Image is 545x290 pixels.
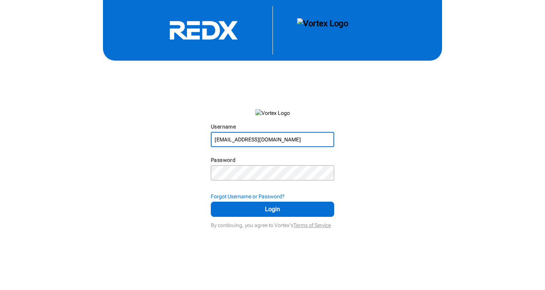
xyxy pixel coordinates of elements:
[211,202,334,217] button: Login
[211,157,235,163] label: Password
[147,20,260,40] svg: RedX Logo
[255,109,290,117] img: Vortex Logo
[211,218,334,229] div: By continuing, you agree to Vortex's
[220,205,325,214] span: Login
[211,193,285,199] strong: Forgot Username or Password?
[211,124,236,130] label: Username
[297,18,348,42] img: Vortex Logo
[293,222,331,228] a: Terms of Service
[211,193,334,200] div: Forgot Username or Password?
